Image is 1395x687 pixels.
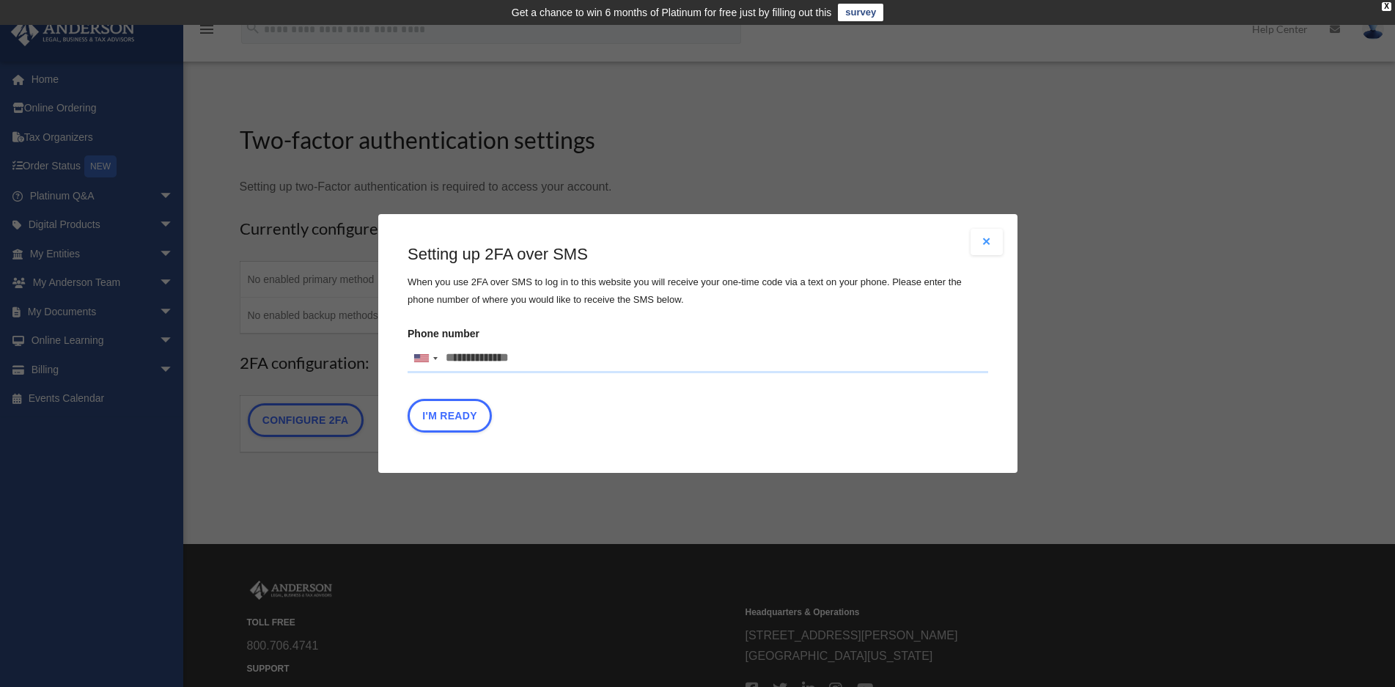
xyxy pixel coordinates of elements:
div: Get a chance to win 6 months of Platinum for free just by filling out this [512,4,832,21]
button: I'm Ready [408,399,492,433]
a: survey [838,4,883,21]
button: Close modal [971,229,1003,255]
div: close [1382,2,1391,11]
div: United States: +1 [408,345,442,372]
label: Phone number [408,323,988,373]
p: When you use 2FA over SMS to log in to this website you will receive your one-time code via a tex... [408,273,988,309]
h3: Setting up 2FA over SMS [408,243,988,266]
input: Phone numberList of countries [408,344,988,373]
